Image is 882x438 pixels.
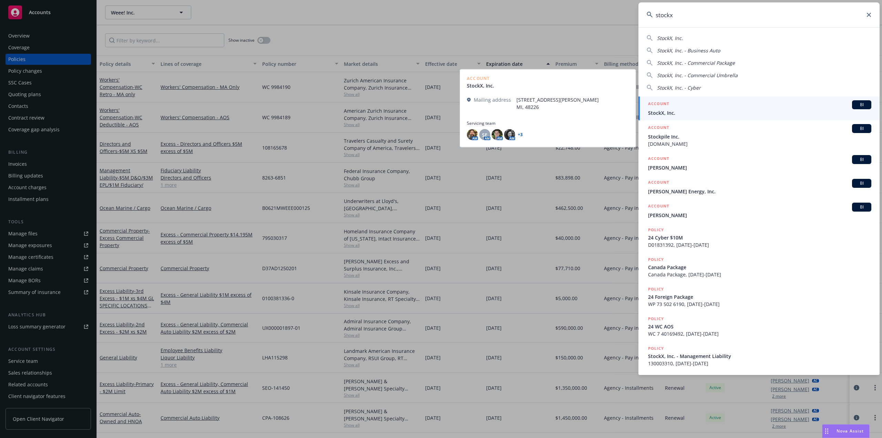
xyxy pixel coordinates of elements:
[648,256,664,263] h5: POLICY
[648,155,669,163] h5: ACCOUNT
[648,140,871,147] span: [DOMAIN_NAME]
[648,323,871,330] span: 24 WC AOS
[648,360,871,367] span: 130003310, [DATE]-[DATE]
[657,35,683,41] span: StockX, Inc.
[648,345,664,352] h5: POLICY
[855,125,869,132] span: BI
[855,204,869,210] span: BI
[648,212,871,219] span: [PERSON_NAME]
[648,241,871,248] span: D01831392, [DATE]-[DATE]
[638,312,880,341] a: POLICY24 WC AOSWC 7 40169492, [DATE]-[DATE]
[648,133,871,140] span: Stockpile Inc.
[638,341,880,371] a: POLICYStockX, Inc. - Management Liability130003310, [DATE]-[DATE]
[638,96,880,120] a: ACCOUNTBIStockX, Inc.
[648,234,871,241] span: 24 Cyber $10M
[855,156,869,163] span: BI
[648,100,669,109] h5: ACCOUNT
[648,226,664,233] h5: POLICY
[648,264,871,271] span: Canada Package
[648,286,664,293] h5: POLICY
[648,124,669,132] h5: ACCOUNT
[648,164,871,171] span: [PERSON_NAME]
[638,199,880,223] a: ACCOUNTBI[PERSON_NAME]
[638,2,880,27] input: Search...
[855,180,869,186] span: BI
[648,330,871,337] span: WC 7 40169492, [DATE]-[DATE]
[648,353,871,360] span: StockX, Inc. - Management Liability
[638,120,880,151] a: ACCOUNTBIStockpile Inc.[DOMAIN_NAME]
[648,188,871,195] span: [PERSON_NAME] Energy, Inc.
[648,293,871,301] span: 24 Foreign Package
[648,203,669,211] h5: ACCOUNT
[648,179,669,187] h5: ACCOUNT
[638,175,880,199] a: ACCOUNTBI[PERSON_NAME] Energy, Inc.
[657,60,735,66] span: StockX, Inc. - Commercial Package
[648,301,871,308] span: WP 73 502 6190, [DATE]-[DATE]
[837,428,864,434] span: Nova Assist
[648,271,871,278] span: Canada Package, [DATE]-[DATE]
[638,282,880,312] a: POLICY24 Foreign PackageWP 73 502 6190, [DATE]-[DATE]
[638,252,880,282] a: POLICYCanada PackageCanada Package, [DATE]-[DATE]
[822,425,831,438] div: Drag to move
[648,109,871,116] span: StockX, Inc.
[657,84,701,91] span: StockX, Inc. - Cyber
[657,72,738,79] span: StockX, Inc. - Commercial Umbrella
[638,151,880,175] a: ACCOUNTBI[PERSON_NAME]
[648,315,664,322] h5: POLICY
[855,102,869,108] span: BI
[822,424,870,438] button: Nova Assist
[638,223,880,252] a: POLICY24 Cyber $10MD01831392, [DATE]-[DATE]
[657,47,720,54] span: StockX, Inc. - Business Auto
